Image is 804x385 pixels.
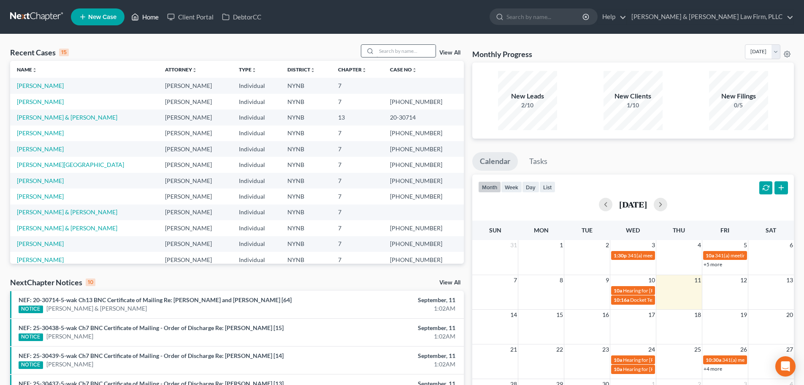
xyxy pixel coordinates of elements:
[252,68,257,73] i: unfold_more
[605,240,610,250] span: 2
[218,9,265,25] a: DebtorCC
[628,252,709,259] span: 341(a) meeting for [PERSON_NAME]
[158,141,232,157] td: [PERSON_NAME]
[623,287,735,294] span: Hearing for [PERSON_NAME]. & [PERSON_NAME]
[331,173,383,188] td: 7
[10,277,95,287] div: NextChapter Notices
[539,181,555,193] button: list
[88,14,116,20] span: New Case
[626,227,640,234] span: Wed
[331,220,383,236] td: 7
[232,109,281,125] td: Individual
[17,193,64,200] a: [PERSON_NAME]
[281,94,331,109] td: NYNB
[383,220,464,236] td: [PHONE_NUMBER]
[232,188,281,204] td: Individual
[158,220,232,236] td: [PERSON_NAME]
[232,173,281,188] td: Individual
[331,109,383,125] td: 13
[17,82,64,89] a: [PERSON_NAME]
[17,145,64,153] a: [PERSON_NAME]
[232,205,281,220] td: Individual
[17,114,117,121] a: [PERSON_NAME] & [PERSON_NAME]
[785,344,794,355] span: 27
[614,297,629,303] span: 10:16a
[19,296,292,303] a: NEF: 20-30714-5-wak Ch13 BNC Certificate of Mailing Re: [PERSON_NAME] and [PERSON_NAME] [64]
[647,310,656,320] span: 17
[281,173,331,188] td: NYNB
[383,236,464,252] td: [PHONE_NUMBER]
[17,177,64,184] a: [PERSON_NAME]
[614,252,627,259] span: 1:30p
[513,275,518,285] span: 7
[281,141,331,157] td: NYNB
[709,91,768,101] div: New Filings
[522,152,555,171] a: Tasks
[281,205,331,220] td: NYNB
[614,287,622,294] span: 10a
[281,188,331,204] td: NYNB
[158,157,232,172] td: [PERSON_NAME]
[19,352,284,359] a: NEF: 25-30439-5-wak Ch7 BNC Certificate of Mailing - Order of Discharge Re: [PERSON_NAME] [14]
[693,275,702,285] span: 11
[775,356,796,377] div: Open Intercom Messenger
[704,261,722,268] a: +5 more
[623,366,689,372] span: Hearing for [PERSON_NAME]
[331,205,383,220] td: 7
[478,181,501,193] button: month
[331,236,383,252] td: 7
[501,181,522,193] button: week
[472,49,532,59] h3: Monthly Progress
[706,252,714,259] span: 10a
[315,324,455,332] div: September, 11
[192,68,197,73] i: unfold_more
[722,357,804,363] span: 341(a) meeting for [PERSON_NAME]
[709,101,768,109] div: 0/5
[383,157,464,172] td: [PHONE_NUMBER]
[315,304,455,313] div: 1:02AM
[281,126,331,141] td: NYNB
[614,357,622,363] span: 10a
[390,66,417,73] a: Case Nounfold_more
[489,227,501,234] span: Sun
[739,310,748,320] span: 19
[509,344,518,355] span: 21
[693,310,702,320] span: 18
[331,157,383,172] td: 7
[362,68,367,73] i: unfold_more
[281,109,331,125] td: NYNB
[598,9,626,25] a: Help
[739,344,748,355] span: 26
[17,66,37,73] a: Nameunfold_more
[766,227,776,234] span: Sat
[509,240,518,250] span: 31
[46,304,147,313] a: [PERSON_NAME] & [PERSON_NAME]
[604,101,663,109] div: 1/10
[163,9,218,25] a: Client Portal
[232,236,281,252] td: Individual
[17,208,117,216] a: [PERSON_NAME] & [PERSON_NAME]
[232,141,281,157] td: Individual
[383,173,464,188] td: [PHONE_NUMBER]
[17,256,64,263] a: [PERSON_NAME]
[158,173,232,188] td: [PERSON_NAME]
[17,129,64,137] a: [PERSON_NAME]
[383,188,464,204] td: [PHONE_NUMBER]
[383,252,464,268] td: [PHONE_NUMBER]
[158,94,232,109] td: [PERSON_NAME]
[673,227,685,234] span: Thu
[439,280,460,286] a: View All
[10,47,69,57] div: Recent Cases
[331,78,383,93] td: 7
[627,9,793,25] a: [PERSON_NAME] & [PERSON_NAME] Law Firm, PLLC
[19,306,43,313] div: NOTICE
[331,252,383,268] td: 7
[743,240,748,250] span: 5
[46,332,93,341] a: [PERSON_NAME]
[32,68,37,73] i: unfold_more
[310,68,315,73] i: unfold_more
[697,240,702,250] span: 4
[706,357,721,363] span: 10:30a
[785,310,794,320] span: 20
[158,252,232,268] td: [PERSON_NAME]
